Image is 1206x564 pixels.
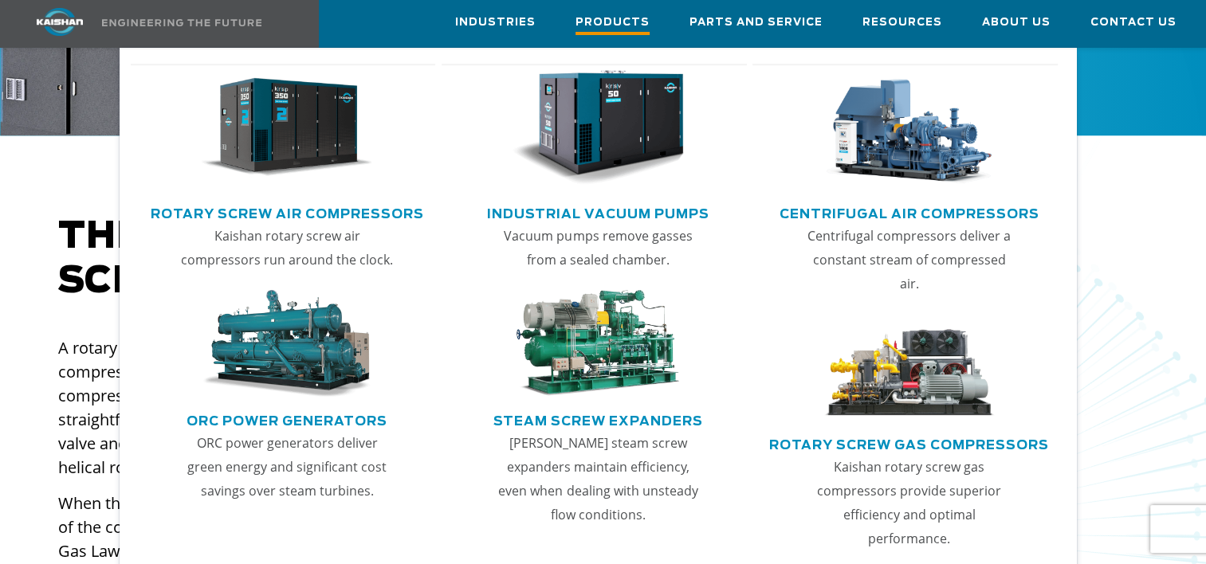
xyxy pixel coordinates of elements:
span: About Us [982,14,1051,32]
a: ORC Power Generators [187,407,387,431]
a: Resources [862,1,942,44]
img: thumb-Rotary-Screw-Gas-Compressors [823,314,996,421]
img: thumb-Industrial-Vacuum-Pumps [512,70,684,186]
p: ORC power generators deliver green energy and significant cost savings over steam turbines. [180,431,394,503]
img: thumb-Centrifugal-Air-Compressors [823,70,996,186]
a: Rotary Screw Gas Compressors [769,431,1049,455]
a: Rotary Screw Air Compressors [151,200,424,224]
a: Products [576,1,650,47]
p: Kaishan rotary screw gas compressors provide superior efficiency and optimal performance. [802,455,1015,550]
p: A rotary screw air compressor is a reliable, efficient form of air compression technology that us... [58,336,540,480]
p: [PERSON_NAME] steam screw expanders maintain efficiency, even when dealing with unsteady flow con... [491,431,705,527]
a: Centrifugal Air Compressors [780,200,1039,224]
p: Vacuum pumps remove gasses from a sealed chamber. [491,224,705,272]
a: Steam Screw Expanders [493,407,703,431]
span: Resources [862,14,942,32]
p: Kaishan rotary screw air compressors run around the clock. [180,224,394,272]
span: Contact Us [1090,14,1177,32]
img: thumb-Rotary-Screw-Air-Compressors [201,70,373,186]
span: Parts and Service [689,14,823,32]
span: Industries [455,14,536,32]
a: About Us [982,1,1051,44]
img: thumb-ORC-Power-Generators [201,290,373,398]
a: Industries [455,1,536,44]
a: Parts and Service [689,1,823,44]
span: Products [576,14,650,35]
a: Industrial Vacuum Pumps [487,200,709,224]
h2: The behind Kaishan rotary screw air compressors [58,215,1149,304]
p: Centrifugal compressors deliver a constant stream of compressed air. [802,224,1015,296]
a: Contact Us [1090,1,1177,44]
img: Engineering the future [102,19,261,26]
img: thumb-Steam-Screw-Expanders [512,290,684,398]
